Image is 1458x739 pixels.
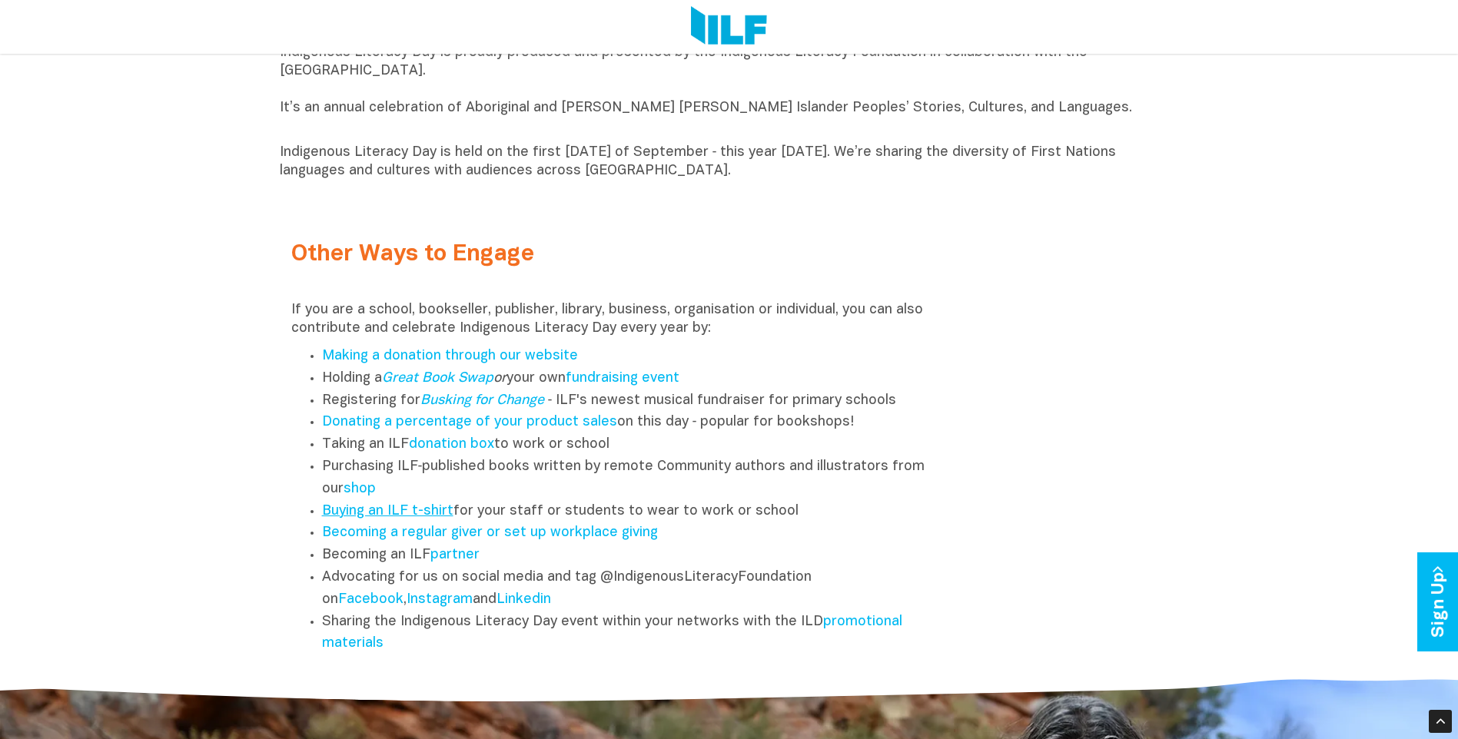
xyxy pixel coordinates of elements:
a: Buying an ILF t-shirt [322,505,453,518]
a: Facebook [338,593,404,606]
h2: Other Ways to Engage [291,242,943,267]
div: Scroll Back to Top [1429,710,1452,733]
li: Taking an ILF to work or school [322,434,943,456]
p: Indigenous Literacy Day is held on the first [DATE] of September ‑ this year [DATE]. We’re sharin... [280,144,1179,181]
a: fundraising event [566,372,679,385]
li: Registering for ‑ ILF's newest musical fundraiser for primary schools [322,390,943,413]
em: or [382,372,506,385]
a: Busking for Change [420,394,544,407]
a: Great Book Swap [382,372,493,385]
li: Holding a your own [322,368,943,390]
a: Donating a percentage of your product sales [322,416,617,429]
li: Sharing the Indigenous Literacy Day event within your networks with the ILD [322,611,943,656]
a: shop [344,482,376,495]
a: partner [430,548,480,562]
li: for your staff or students to wear to work or school [322,501,943,523]
a: Linkedin [497,593,551,606]
li: Purchasing ILF‑published books written by remote Community authors and illustrators from our [322,456,943,501]
a: Instagram [407,593,473,606]
li: on this day ‑ popular for bookshops! [322,412,943,434]
li: Becoming an ILF [322,545,943,567]
a: Making a donation through our website [322,350,578,363]
p: If you are a school, bookseller, publisher, library, business, organisation or individual, you ca... [291,301,943,338]
img: Logo [691,6,767,48]
a: Becoming a regular giver or set up workplace giving [322,526,658,539]
a: donation box [409,438,494,451]
li: Advocating for us on social media and tag @IndigenousLiteracyFoundation on , and [322,567,943,611]
p: Indigenous Literacy Day is proudly produced and presented by the Indigenous Literacy Foundation i... [280,44,1179,136]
